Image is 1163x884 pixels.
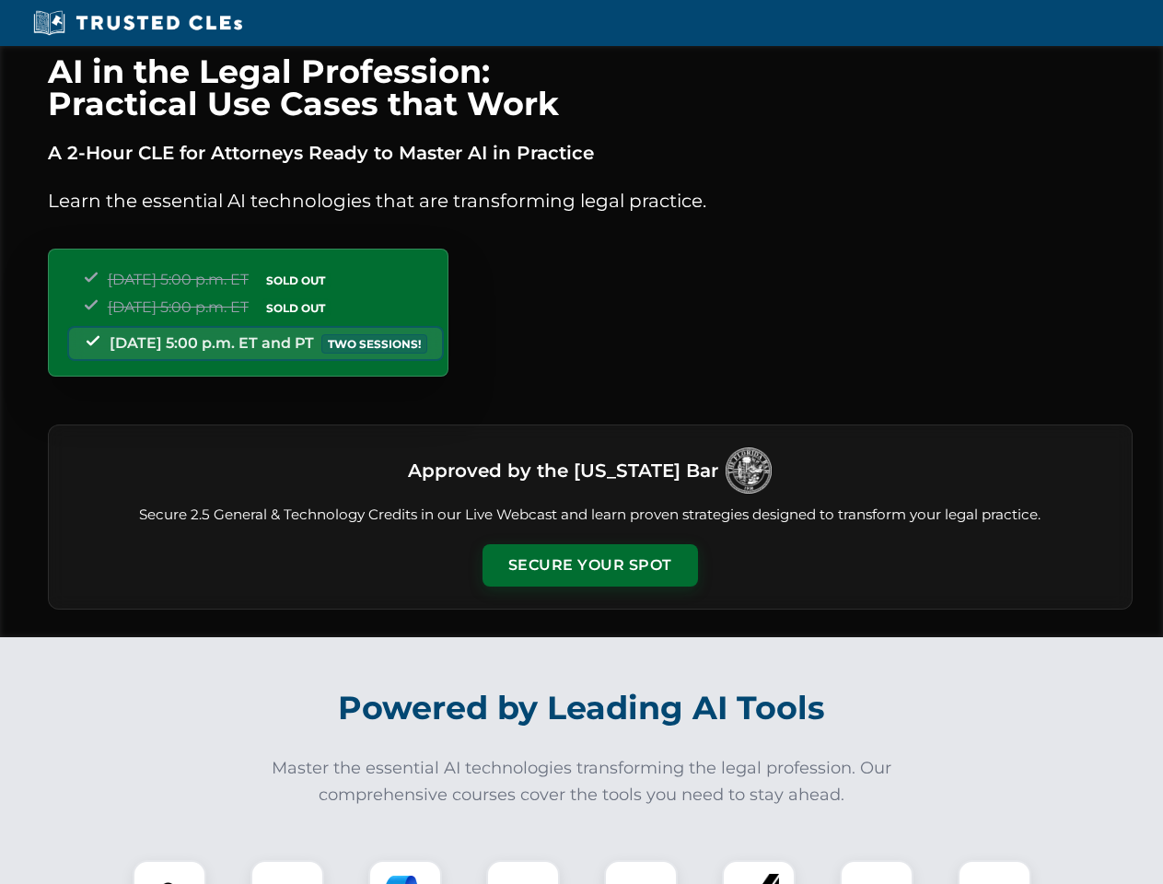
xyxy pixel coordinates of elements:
span: [DATE] 5:00 p.m. ET [108,298,249,316]
span: SOLD OUT [260,298,331,318]
h3: Approved by the [US_STATE] Bar [408,454,718,487]
h1: AI in the Legal Profession: Practical Use Cases that Work [48,55,1133,120]
img: Logo [726,448,772,494]
span: [DATE] 5:00 p.m. ET [108,271,249,288]
p: Master the essential AI technologies transforming the legal profession. Our comprehensive courses... [260,755,904,808]
p: Secure 2.5 General & Technology Credits in our Live Webcast and learn proven strategies designed ... [71,505,1110,526]
button: Secure Your Spot [483,544,698,587]
span: SOLD OUT [260,271,331,290]
h2: Powered by Leading AI Tools [72,676,1092,740]
img: Trusted CLEs [28,9,248,37]
p: A 2-Hour CLE for Attorneys Ready to Master AI in Practice [48,138,1133,168]
p: Learn the essential AI technologies that are transforming legal practice. [48,186,1133,215]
